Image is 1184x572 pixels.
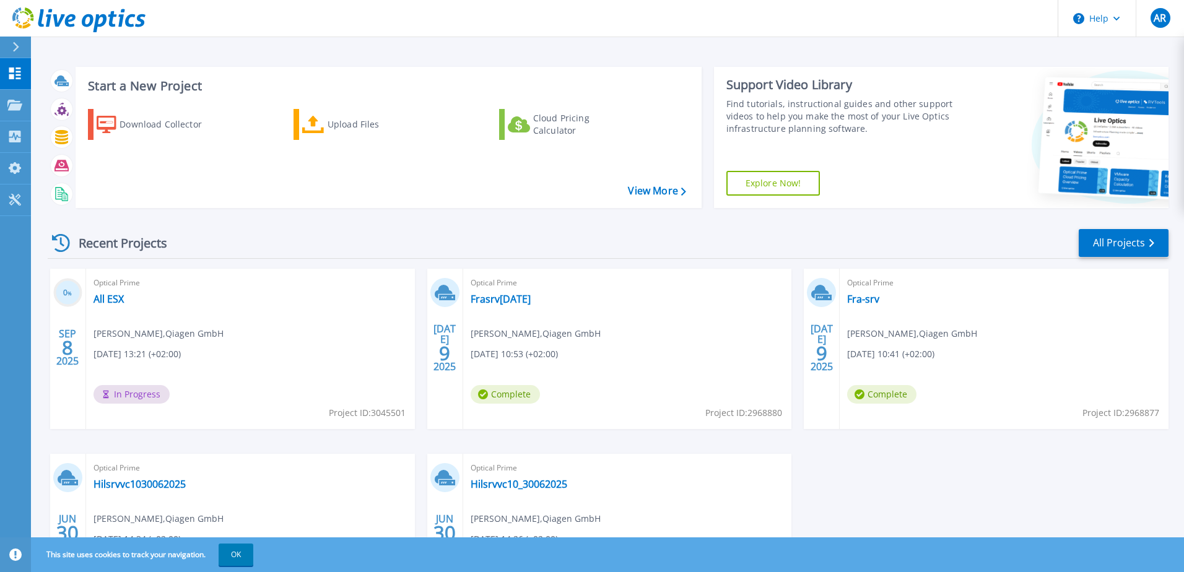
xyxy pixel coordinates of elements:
span: Project ID: 2968880 [705,406,782,420]
a: Hilsrvvc1030062025 [94,478,186,490]
div: JUN 2025 [56,510,79,555]
div: Recent Projects [48,228,184,258]
span: Optical Prime [471,276,785,290]
span: Optical Prime [94,276,407,290]
span: 9 [439,348,450,358]
button: OK [219,544,253,566]
span: Optical Prime [471,461,785,475]
span: [PERSON_NAME] , Qiagen GmbH [94,327,224,340]
a: All ESX [94,293,124,305]
div: SEP 2025 [56,325,79,370]
span: [DATE] 10:53 (+02:00) [471,347,558,361]
span: [PERSON_NAME] , Qiagen GmbH [94,512,224,526]
a: Hilsrvvc10_30062025 [471,478,567,490]
span: [PERSON_NAME] , Qiagen GmbH [471,327,601,340]
a: Fra-srv [847,293,879,305]
span: Project ID: 2968877 [1082,406,1159,420]
a: View More [628,185,686,197]
span: In Progress [94,385,170,404]
a: Download Collector [88,109,226,140]
span: [PERSON_NAME] , Qiagen GmbH [471,512,601,526]
h3: Start a New Project [88,79,686,93]
span: [DATE] 10:41 (+02:00) [847,347,934,361]
span: Project ID: 3045501 [329,406,406,420]
a: Cloud Pricing Calculator [499,109,637,140]
a: Frasrv[DATE] [471,293,531,305]
div: Cloud Pricing Calculator [533,112,632,137]
span: AR [1154,13,1166,23]
span: [DATE] 14:34 (+02:00) [94,532,181,546]
div: Support Video Library [726,77,958,93]
div: [DATE] 2025 [433,325,456,370]
div: Find tutorials, instructional guides and other support videos to help you make the most of your L... [726,98,958,135]
a: All Projects [1079,229,1169,257]
div: Download Collector [120,112,219,137]
div: [DATE] 2025 [810,325,834,370]
h3: 0 [53,286,82,300]
span: This site uses cookies to track your navigation. [34,544,253,566]
a: Upload Files [294,109,432,140]
span: 8 [62,342,73,353]
span: 9 [816,348,827,358]
div: JUN 2025 [433,510,456,555]
a: Explore Now! [726,171,821,196]
div: Upload Files [328,112,427,137]
span: % [67,290,72,297]
span: Optical Prime [94,461,407,475]
span: [DATE] 14:26 (+02:00) [471,532,558,546]
span: Complete [847,385,916,404]
span: 30 [433,527,456,538]
span: [PERSON_NAME] , Qiagen GmbH [847,327,977,340]
span: [DATE] 13:21 (+02:00) [94,347,181,361]
span: 30 [56,527,79,538]
span: Optical Prime [847,276,1161,290]
span: Complete [471,385,540,404]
